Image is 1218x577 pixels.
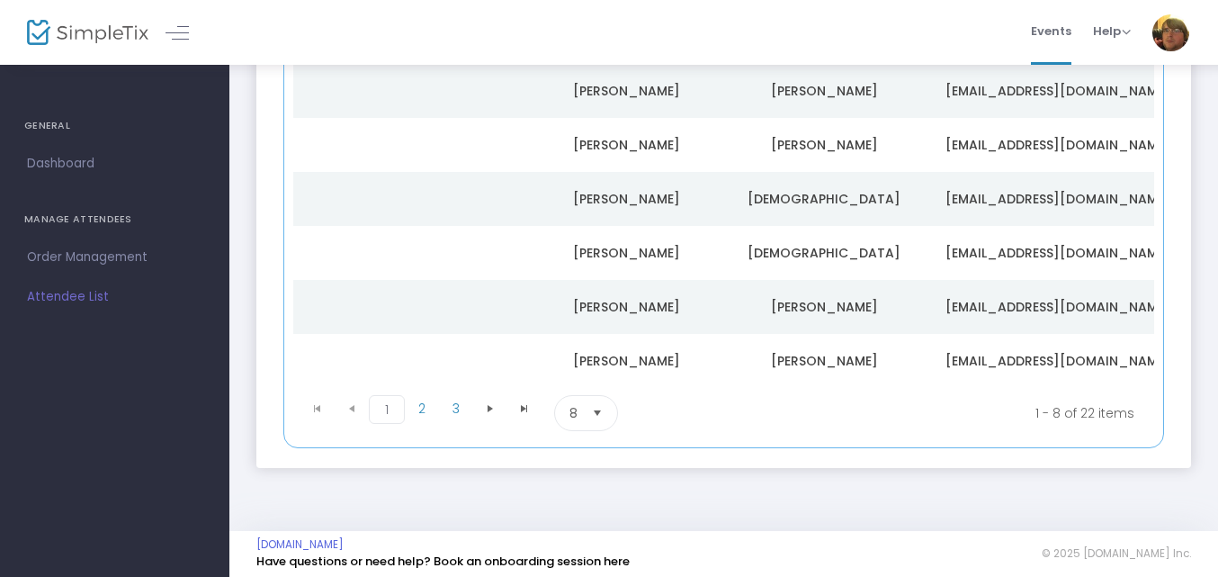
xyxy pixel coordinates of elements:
td: [DEMOGRAPHIC_DATA] [725,226,923,280]
td: [EMAIL_ADDRESS][DOMAIN_NAME] [923,226,1193,280]
td: [PERSON_NAME] [527,334,725,388]
span: Go to the last page [517,401,532,416]
td: [PERSON_NAME] [527,172,725,226]
td: [EMAIL_ADDRESS][DOMAIN_NAME] [923,64,1193,118]
h4: GENERAL [24,108,205,144]
a: Have questions or need help? Book an onboarding session here [256,553,630,570]
td: [EMAIL_ADDRESS][DOMAIN_NAME] [923,334,1193,388]
span: Attendee List [27,285,202,309]
span: Order Management [27,246,202,269]
td: [PERSON_NAME] [725,280,923,334]
h4: MANAGE ATTENDEES [24,202,205,238]
td: [PERSON_NAME] [725,64,923,118]
span: Page 2 [405,395,439,422]
span: 8 [569,404,578,422]
span: Go to the last page [507,395,542,422]
td: [EMAIL_ADDRESS][DOMAIN_NAME] [923,172,1193,226]
span: Page 1 [369,395,405,424]
td: [PERSON_NAME] [725,118,923,172]
span: Go to the next page [483,401,497,416]
td: [EMAIL_ADDRESS][DOMAIN_NAME] [923,118,1193,172]
td: [PERSON_NAME] [725,334,923,388]
td: [PERSON_NAME] [527,118,725,172]
span: Page 3 [439,395,473,422]
span: Dashboard [27,152,202,176]
td: [PERSON_NAME] [527,226,725,280]
button: Select [585,396,610,430]
span: © 2025 [DOMAIN_NAME] Inc. [1042,546,1191,561]
kendo-pager-info: 1 - 8 of 22 items [796,395,1134,431]
span: Help [1093,23,1131,40]
a: [DOMAIN_NAME] [256,537,344,552]
span: Events [1031,8,1071,54]
td: [EMAIL_ADDRESS][DOMAIN_NAME] [923,280,1193,334]
td: [PERSON_NAME] [527,280,725,334]
span: Go to the next page [473,395,507,422]
td: [DEMOGRAPHIC_DATA] [725,172,923,226]
td: [PERSON_NAME] [527,64,725,118]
